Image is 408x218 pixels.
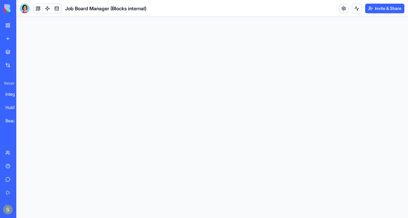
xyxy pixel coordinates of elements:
img: logo [4,4,42,13]
div: HubSpot Lead Research & Outreach Engine [5,104,22,111]
a: Integration Helper Tool [2,88,26,100]
img: ACg8ocKnDTHbS00rqwWSHQfXf8ia04QnQtz5EDX_Ef5UNrjqV-k=s96-c [3,205,13,214]
div: Beautiful Todo List [5,118,22,124]
a: Beautiful Todo List [2,115,26,127]
span: Job Board Manager (Blocks internal) [65,5,146,12]
div: Integration Helper Tool [5,91,22,97]
a: HubSpot Lead Research & Outreach Engine [2,101,26,114]
button: Invite & Share [365,4,404,13]
span: Recent [2,81,14,86]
